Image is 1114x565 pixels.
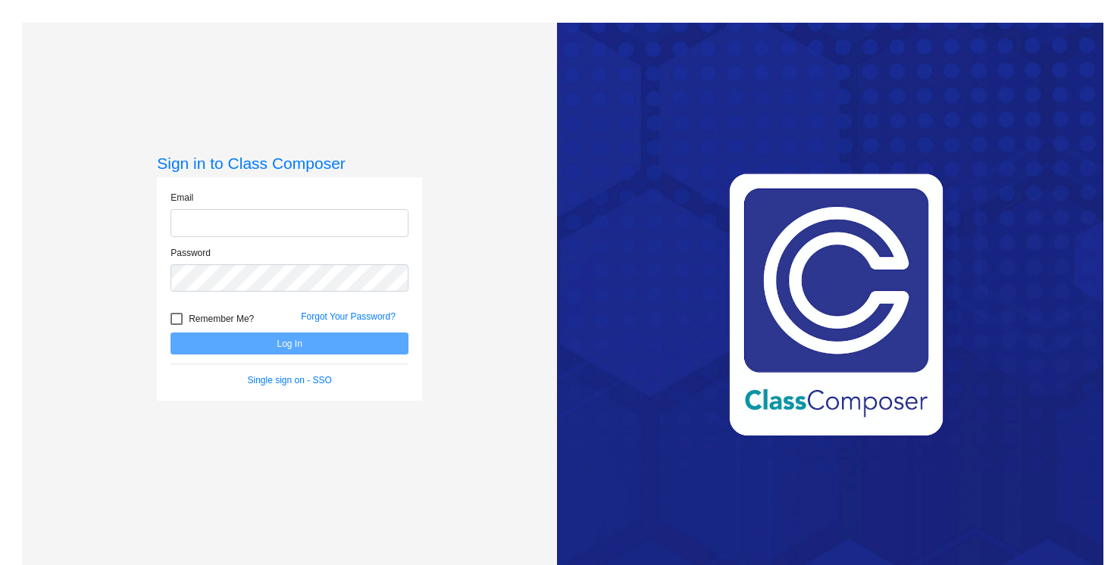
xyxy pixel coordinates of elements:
[189,310,254,328] span: Remember Me?
[171,246,211,260] label: Password
[301,311,396,322] a: Forgot Your Password?
[171,191,193,204] label: Email
[171,332,408,354] button: Log In
[157,154,422,173] h3: Sign in to Class Composer
[248,375,332,386] a: Single sign on - SSO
